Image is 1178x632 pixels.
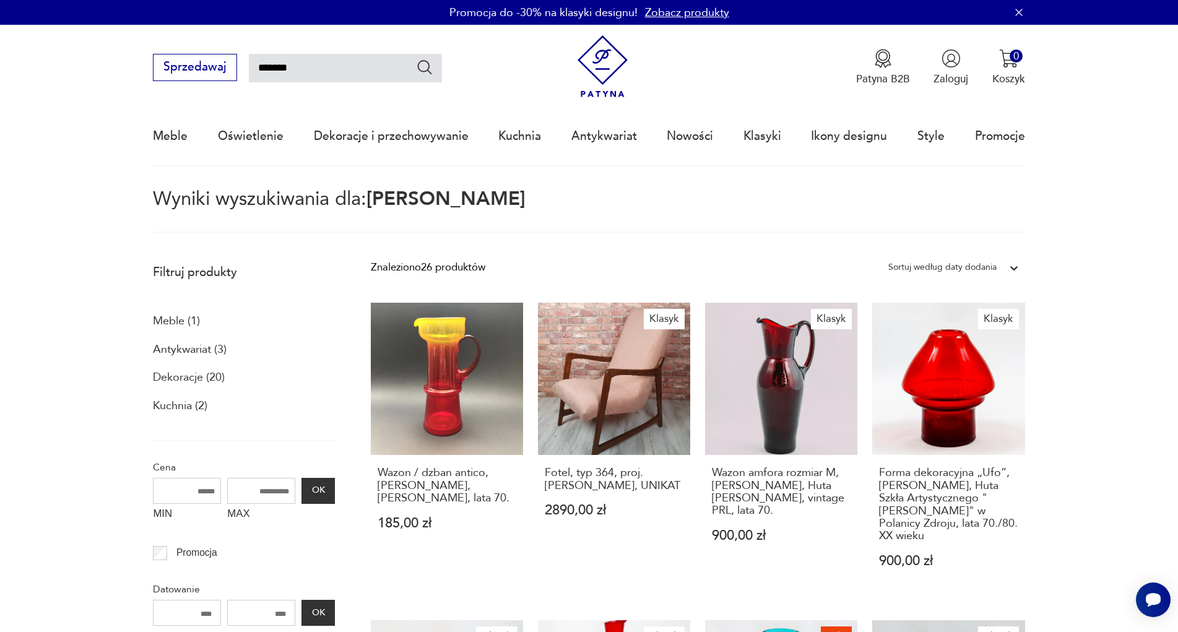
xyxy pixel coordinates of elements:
[366,186,526,212] span: [PERSON_NAME]
[378,467,517,504] h3: Wazon / dzban antico, [PERSON_NAME], [PERSON_NAME], lata 70.
[153,311,200,332] a: Meble (1)
[975,108,1025,165] a: Promocje
[176,545,217,561] p: Promocja
[712,529,851,542] p: 900,00 zł
[992,72,1025,86] p: Koszyk
[153,581,335,597] p: Datowanie
[153,264,335,280] p: Filtruj produkty
[371,303,523,597] a: Wazon / dzban antico, Zuber Czesław, Huta Barbara, lata 70.Wazon / dzban antico, [PERSON_NAME], [...
[705,303,857,597] a: KlasykWazon amfora rozmiar M, Z. Horbowy, Huta Barbara, vintage PRL, lata 70.Wazon amfora rozmiar...
[933,72,968,86] p: Zaloguj
[933,49,968,86] button: Zaloguj
[856,72,910,86] p: Patyna B2B
[992,49,1025,86] button: 0Koszyk
[1136,582,1171,617] iframe: Smartsupp widget button
[218,108,284,165] a: Oświetlenie
[153,63,236,73] a: Sprzedawaj
[879,467,1018,542] h3: Forma dekoracyjna „Ufo”, [PERSON_NAME], Huta Szkła Artystycznego "[PERSON_NAME]" w Polanicy Zdroj...
[371,259,485,275] div: Znaleziono 26 produktów
[301,600,335,626] button: OK
[416,58,434,76] button: Szukaj
[1010,50,1023,63] div: 0
[743,108,781,165] a: Klasyki
[153,190,1024,233] p: Wyniki wyszukiwania dla:
[301,478,335,504] button: OK
[314,108,469,165] a: Dekoracje i przechowywanie
[153,396,207,417] a: Kuchnia (2)
[879,555,1018,568] p: 900,00 zł
[873,49,893,68] img: Ikona medalu
[645,5,729,20] a: Zobacz produkty
[153,459,335,475] p: Cena
[856,49,910,86] button: Patyna B2B
[498,108,541,165] a: Kuchnia
[712,467,851,517] h3: Wazon amfora rozmiar M, [PERSON_NAME], Huta [PERSON_NAME], vintage PRL, lata 70.
[153,108,188,165] a: Meble
[545,467,684,492] h3: Fotel, typ 364, proj. [PERSON_NAME], UNIKAT
[571,108,637,165] a: Antykwariat
[378,517,517,530] p: 185,00 zł
[811,108,887,165] a: Ikony designu
[999,49,1018,68] img: Ikona koszyka
[888,259,997,275] div: Sortuj według daty dodania
[872,303,1024,597] a: KlasykForma dekoracyjna „Ufo”, Zbigniew Horbowy, Huta Szkła Artystycznego "Barbara" w Polanicy Zd...
[571,35,634,98] img: Patyna - sklep z meblami i dekoracjami vintage
[917,108,945,165] a: Style
[856,49,910,86] a: Ikona medaluPatyna B2B
[667,108,713,165] a: Nowości
[153,339,227,360] a: Antykwariat (3)
[942,49,961,68] img: Ikonka użytkownika
[449,5,638,20] p: Promocja do -30% na klasyki designu!
[538,303,690,597] a: KlasykFotel, typ 364, proj. Barbara Fenrych-Węcławska, UNIKATFotel, typ 364, proj. [PERSON_NAME],...
[153,504,221,527] label: MIN
[153,367,225,388] a: Dekoracje (20)
[545,504,684,517] p: 2890,00 zł
[153,54,236,81] button: Sprzedawaj
[227,504,295,527] label: MAX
